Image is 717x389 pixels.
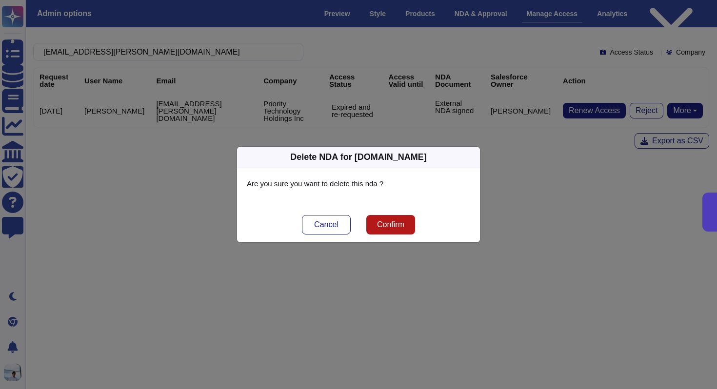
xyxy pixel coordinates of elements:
[247,178,470,190] p: Are you sure you want to delete this nda ?
[314,221,339,229] span: Cancel
[302,215,351,234] button: Cancel
[377,221,404,229] span: Confirm
[290,151,426,164] div: Delete NDA for [DOMAIN_NAME]
[366,215,415,234] button: Confirm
